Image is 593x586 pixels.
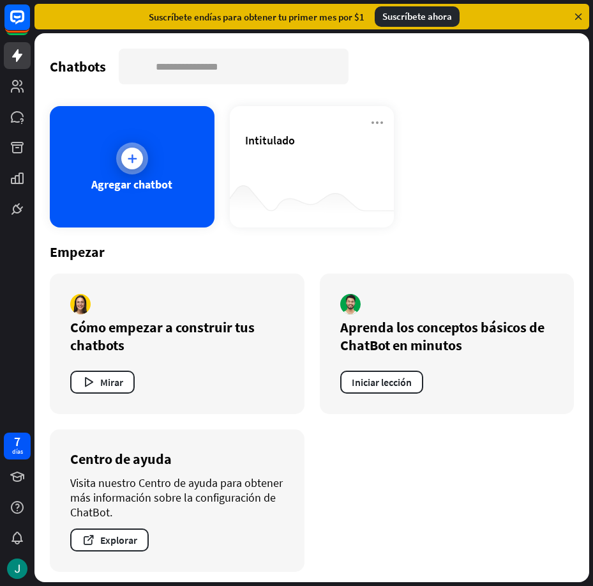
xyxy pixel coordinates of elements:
[12,447,23,456] font: días
[245,133,295,148] span: Intitulado
[70,475,283,520] font: Visita nuestro Centro de ayuda para obtener más información sobre la configuración de ChatBot.
[149,11,204,23] font: Suscríbete en
[70,528,149,551] button: Explorar
[50,243,105,261] font: Empezar
[4,433,31,459] a: 7 días
[50,58,106,75] font: Chatbots
[100,534,137,546] font: Explorar
[70,450,172,468] font: Centro de ayuda
[14,433,20,449] font: 7
[91,177,172,192] font: Agregar chatbot
[100,376,123,389] font: Mirar
[352,376,412,389] font: Iniciar lección
[10,5,49,43] button: Abrir el widget de chat LiveChat
[340,371,423,394] button: Iniciar lección
[340,294,361,314] img: autor
[204,11,364,23] font: días para obtener tu primer mes por $1
[382,10,452,22] font: Suscríbete ahora
[70,294,91,314] img: autor
[70,371,135,394] button: Mirar
[70,318,255,354] font: Cómo empezar a construir tus chatbots
[340,318,544,354] font: Aprenda los conceptos básicos de ChatBot en minutos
